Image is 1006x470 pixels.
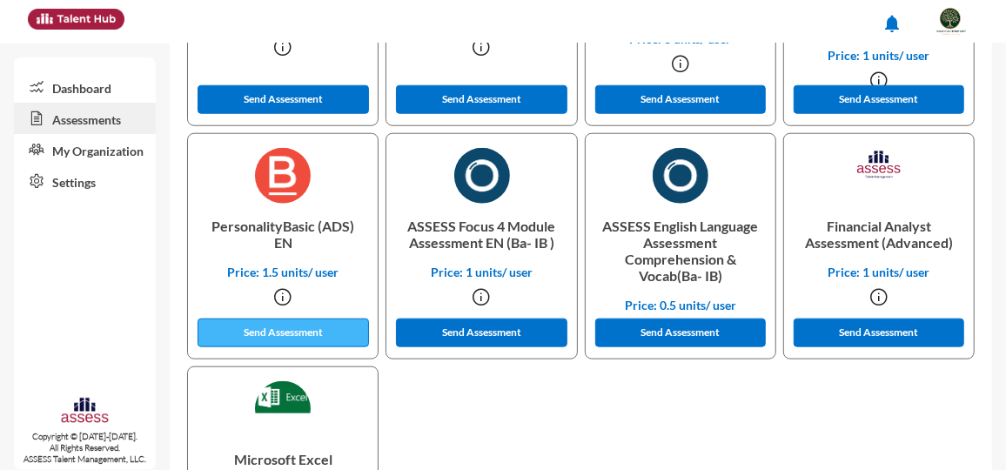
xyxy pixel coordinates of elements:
p: Price: 1.5 units/ user [202,265,364,279]
button: Send Assessment [396,319,567,347]
p: Price: 1 units/ user [798,265,960,279]
button: Send Assessment [198,85,368,114]
p: ASSESS English Language Assessment Comprehension & Vocab(Ba- IB) [600,204,761,298]
button: Send Assessment [396,85,567,114]
p: Price: 0.5 units/ user [600,298,761,312]
p: ASSESS Focus 4 Module Assessment EN (Ba- IB ) [400,204,562,265]
button: Send Assessment [595,319,766,347]
p: Copyright © [DATE]-[DATE]. All Rights Reserved. ASSESS Talent Management, LLC. [14,431,156,465]
img: assesscompany-logo.png [60,396,110,427]
p: PersonalityBasic (ADS) EN [202,204,364,265]
a: Dashboard [14,71,156,103]
a: Assessments [14,103,156,134]
p: Financial Analyst Assessment (Advanced) [798,204,960,265]
button: Send Assessment [794,85,964,114]
mat-icon: notifications [882,13,902,34]
a: Settings [14,165,156,197]
p: Price: 1 units/ user [798,48,960,63]
button: Send Assessment [595,85,766,114]
a: My Organization [14,134,156,165]
button: Send Assessment [198,319,368,347]
p: Price: 1 units/ user [400,265,562,279]
button: Send Assessment [794,319,964,347]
